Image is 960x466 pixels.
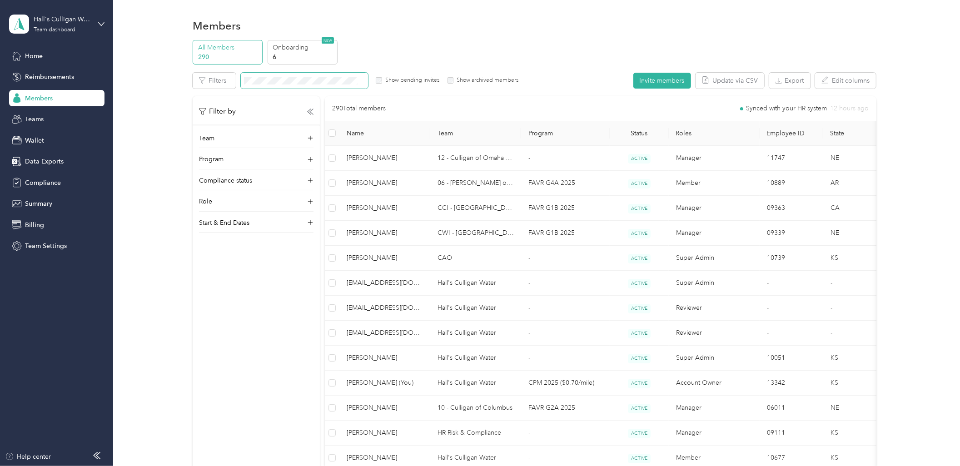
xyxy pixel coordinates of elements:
[628,179,651,188] span: ACTIVE
[610,121,669,146] th: Status
[760,246,823,271] td: 10739
[628,329,651,338] span: ACTIVE
[521,396,610,421] td: FAVR G2A 2025
[521,346,610,371] td: -
[669,371,760,396] td: Account Owner
[430,396,521,421] td: 10 - Culligan of Columbus
[198,43,260,52] p: All Members
[669,346,760,371] td: Super Admin
[669,296,760,321] td: Reviewer
[430,121,521,146] th: Team
[339,346,430,371] td: Teema Roberts
[628,379,651,388] span: ACTIVE
[25,114,44,124] span: Teams
[347,353,423,363] span: [PERSON_NAME]
[760,321,823,346] td: -
[347,403,423,413] span: [PERSON_NAME]
[430,146,521,171] td: 12 - Culligan of Omaha Sales Manager (Resi)
[25,51,43,61] span: Home
[521,196,610,221] td: FAVR G1B 2025
[521,121,610,146] th: Program
[669,171,760,196] td: Member
[430,296,521,321] td: Hall's Culligan Water
[25,136,44,145] span: Wallet
[347,453,423,463] span: [PERSON_NAME]
[199,218,249,228] p: Start & End Dates
[760,421,823,446] td: 09111
[823,221,887,246] td: NE
[347,178,423,188] span: [PERSON_NAME]
[823,146,887,171] td: NE
[430,221,521,246] td: CWI - Eastern MW Region
[453,76,518,84] label: Show archived members
[628,429,651,438] span: ACTIVE
[669,421,760,446] td: Manager
[521,296,610,321] td: -
[760,121,823,146] th: Employee ID
[25,220,44,230] span: Billing
[339,171,430,196] td: Ikechukwu Duru
[273,43,334,52] p: Onboarding
[382,76,439,84] label: Show pending invites
[273,52,334,62] p: 6
[823,296,887,321] td: -
[347,129,423,137] span: Name
[430,271,521,296] td: Hall's Culligan Water
[25,241,67,251] span: Team Settings
[339,371,430,396] td: Michelle Guyot (You)
[628,354,651,363] span: ACTIVE
[760,271,823,296] td: -
[815,73,876,89] button: Edit columns
[628,204,651,213] span: ACTIVE
[193,21,241,30] h1: Members
[628,254,651,263] span: ACTIVE
[521,221,610,246] td: FAVR G1B 2025
[347,278,423,288] span: [EMAIL_ADDRESS][DOMAIN_NAME]
[823,171,887,196] td: AR
[521,171,610,196] td: FAVR G4A 2025
[430,321,521,346] td: Hall's Culligan Water
[823,121,887,146] th: State
[628,229,651,238] span: ACTIVE
[199,134,214,143] p: Team
[760,346,823,371] td: 10051
[339,421,430,446] td: Linda Gerhard
[669,246,760,271] td: Super Admin
[347,303,423,313] span: [EMAIL_ADDRESS][DOMAIN_NAME]
[339,396,430,421] td: Kent Chase
[347,228,423,238] span: [PERSON_NAME]
[823,271,887,296] td: -
[198,52,260,62] p: 290
[430,346,521,371] td: Hall's Culligan Water
[430,371,521,396] td: Hall's Culligan Water
[347,428,423,438] span: [PERSON_NAME]
[760,171,823,196] td: 10889
[669,196,760,221] td: Manager
[760,196,823,221] td: 09363
[347,203,423,213] span: [PERSON_NAME]
[430,171,521,196] td: 06 - Culligan of NW Ark
[760,221,823,246] td: 09339
[25,199,52,208] span: Summary
[628,279,651,288] span: ACTIVE
[339,321,430,346] td: favr2+hallswater@everlance.com
[339,271,430,296] td: favr+hallswater@everlance.com
[199,197,212,206] p: Role
[669,396,760,421] td: Manager
[339,121,430,146] th: Name
[322,37,334,44] span: NEW
[831,105,869,112] span: 12 hours ago
[628,304,651,313] span: ACTIVE
[669,121,760,146] th: Roles
[521,321,610,346] td: -
[347,153,423,163] span: [PERSON_NAME]
[521,246,610,271] td: -
[199,106,236,117] p: Filter by
[696,73,764,89] button: Update via CSV
[760,146,823,171] td: 11747
[339,221,430,246] td: Patrick O'Hara
[521,421,610,446] td: -
[521,271,610,296] td: -
[34,27,75,33] div: Team dashboard
[669,321,760,346] td: Reviewer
